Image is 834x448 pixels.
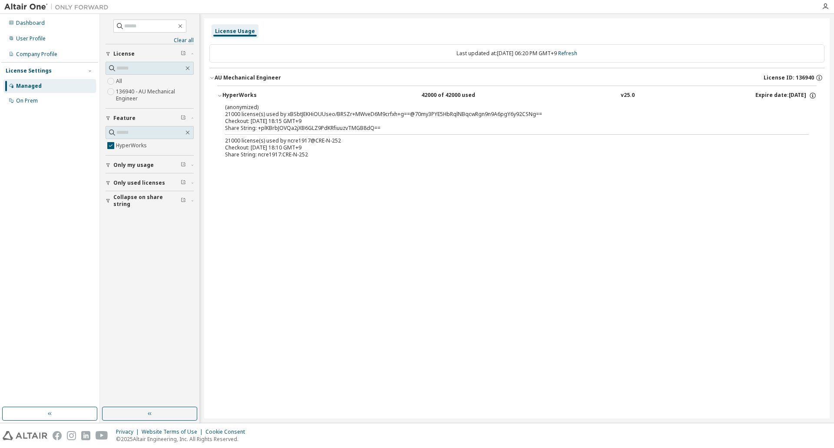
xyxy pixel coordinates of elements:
div: v25.0 [621,92,635,100]
button: Collapse on share string [106,191,194,210]
img: linkedin.svg [81,431,90,440]
div: Privacy [116,428,142,435]
div: Company Profile [16,51,57,58]
p: © 2025 Altair Engineering, Inc. All Rights Reserved. [116,435,250,443]
div: Checkout: [DATE] 18:15 GMT+9 [225,118,788,125]
span: Only my usage [113,162,154,169]
span: Clear filter [181,179,186,186]
div: Cookie Consent [205,428,250,435]
button: Only used licenses [106,173,194,192]
img: instagram.svg [67,431,76,440]
label: HyperWorks [116,140,149,151]
label: All [116,76,124,86]
img: facebook.svg [53,431,62,440]
a: Clear all [106,37,194,44]
label: 136940 - AU Mechanical Engineer [116,86,194,104]
div: 21000 license(s) used by xBSbtJEKHiOUUseo/BRSZr+MWveD6M9crfxh+g==@70my3PYE5HbRqlNBqcwRgn9n9A6pgY6... [225,103,788,118]
span: Feature [113,115,136,122]
span: License ID: 136940 [764,74,814,81]
div: Dashboard [16,20,45,27]
button: Only my usage [106,156,194,175]
span: Collapse on share string [113,194,181,208]
button: AU Mechanical EngineerLicense ID: 136940 [209,68,824,87]
p: (anonymized) [225,103,788,111]
span: Clear filter [181,197,186,204]
span: Only used licenses [113,179,165,186]
span: Clear filter [181,115,186,122]
span: Clear filter [181,50,186,57]
div: HyperWorks [222,92,301,100]
span: License [113,50,135,57]
img: Altair One [4,3,113,11]
div: License Usage [215,28,255,35]
a: Refresh [558,50,577,57]
div: Share String: +plKBrbJOVQa2jXB6GLZ9PdKRfiuuzvTMGB8dQ== [225,125,788,132]
div: Expire date: [DATE] [755,92,817,100]
span: Clear filter [181,162,186,169]
div: User Profile [16,35,46,42]
div: 42000 of 42000 used [421,92,500,100]
button: License [106,44,194,63]
div: License Settings [6,67,52,74]
div: Website Terms of Use [142,428,205,435]
div: 21000 license(s) used by ncre1917@CRE-N-252 [225,137,788,144]
div: Last updated at: [DATE] 06:20 PM GMT+9 [209,44,824,63]
img: altair_logo.svg [3,431,47,440]
div: AU Mechanical Engineer [215,74,281,81]
img: youtube.svg [96,431,108,440]
div: Checkout: [DATE] 18:10 GMT+9 [225,144,788,151]
button: Feature [106,109,194,128]
div: Share String: ncre1917:CRE-N-252 [225,151,788,158]
div: On Prem [16,97,38,104]
button: HyperWorks42000 of 42000 usedv25.0Expire date:[DATE] [217,86,817,105]
div: Managed [16,83,42,90]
